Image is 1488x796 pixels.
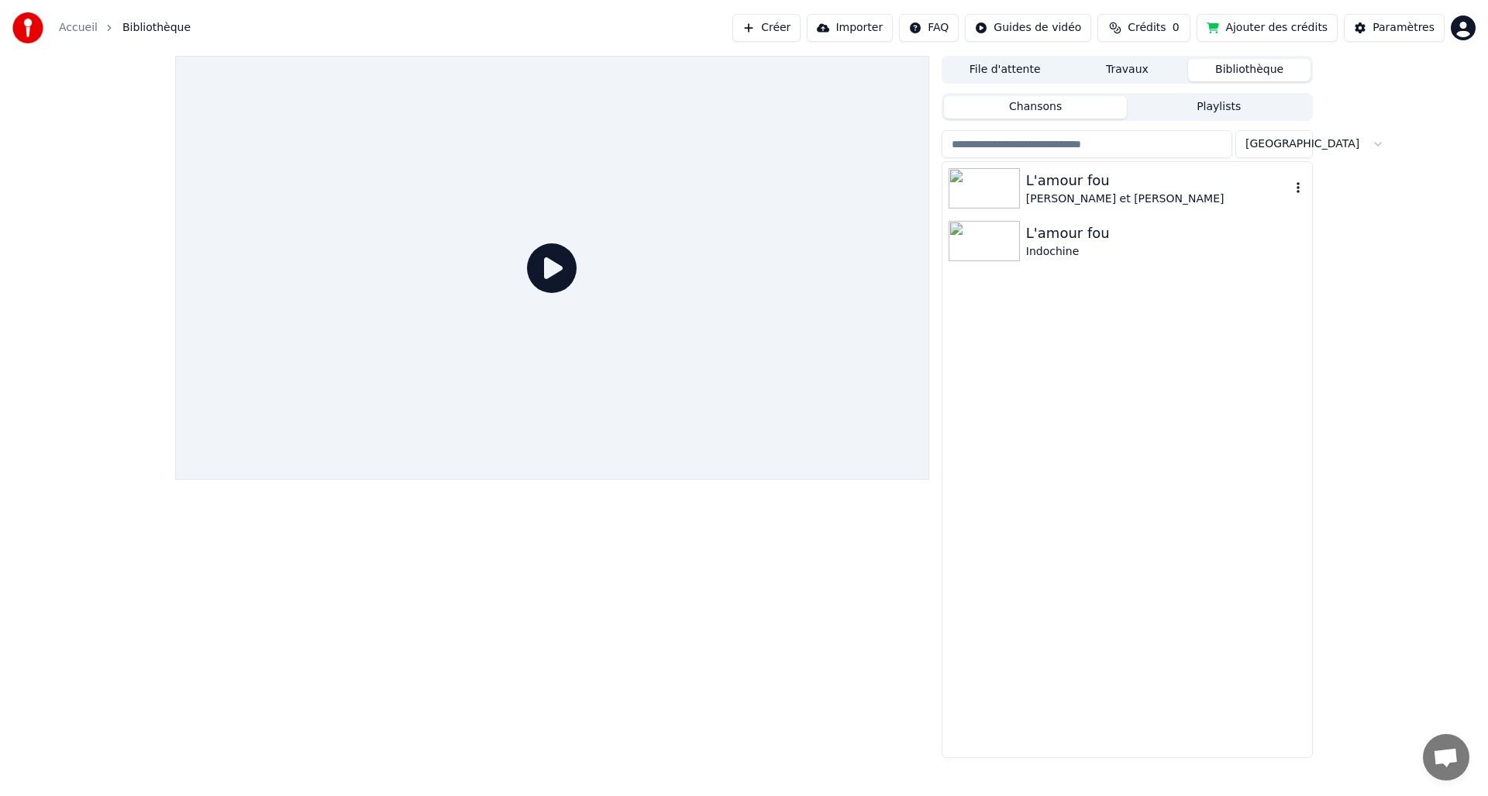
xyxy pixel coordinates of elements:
[1197,14,1338,42] button: Ajouter des crédits
[1128,20,1166,36] span: Crédits
[1373,20,1435,36] div: Paramètres
[1173,20,1180,36] span: 0
[122,20,191,36] span: Bibliothèque
[1344,14,1445,42] button: Paramètres
[1066,59,1189,81] button: Travaux
[965,14,1091,42] button: Guides de vidéo
[944,59,1066,81] button: File d'attente
[1026,244,1306,260] div: Indochine
[59,20,191,36] nav: breadcrumb
[807,14,893,42] button: Importer
[1188,59,1311,81] button: Bibliothèque
[1026,222,1306,244] div: L'amour fou
[944,96,1128,119] button: Chansons
[1245,136,1359,152] span: [GEOGRAPHIC_DATA]
[1423,734,1469,780] a: Ouvrir le chat
[1127,96,1311,119] button: Playlists
[899,14,959,42] button: FAQ
[59,20,98,36] a: Accueil
[732,14,801,42] button: Créer
[12,12,43,43] img: youka
[1097,14,1190,42] button: Crédits0
[1026,191,1290,207] div: [PERSON_NAME] et [PERSON_NAME]
[1026,170,1290,191] div: L'amour fou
